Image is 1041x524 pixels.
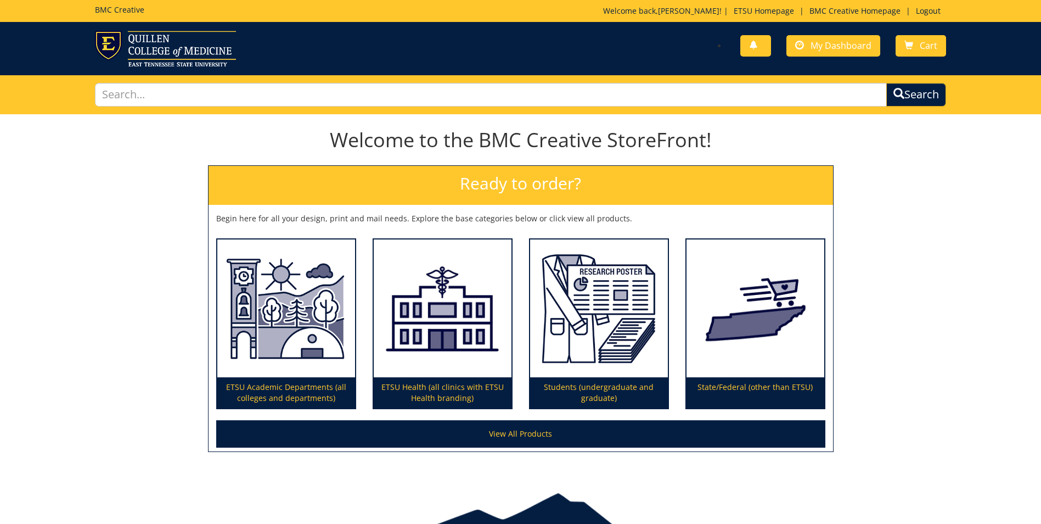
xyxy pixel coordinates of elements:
a: My Dashboard [786,35,880,57]
a: [PERSON_NAME] [658,5,719,16]
h5: BMC Creative [95,5,144,14]
img: State/Federal (other than ETSU) [687,239,824,378]
h2: Ready to order? [209,166,833,205]
p: ETSU Health (all clinics with ETSU Health branding) [374,377,511,408]
a: BMC Creative Homepage [804,5,906,16]
a: Logout [910,5,946,16]
span: My Dashboard [811,40,871,52]
a: ETSU Homepage [728,5,800,16]
p: ETSU Academic Departments (all colleges and departments) [217,377,355,408]
img: ETSU Academic Departments (all colleges and departments) [217,239,355,378]
a: Cart [896,35,946,57]
a: ETSU Academic Departments (all colleges and departments) [217,239,355,409]
img: ETSU Health (all clinics with ETSU Health branding) [374,239,511,378]
button: Search [886,83,946,107]
input: Search... [95,83,887,107]
a: View All Products [216,420,825,448]
p: Welcome back, ! | | | [603,5,946,16]
p: Students (undergraduate and graduate) [530,377,668,408]
h1: Welcome to the BMC Creative StoreFront! [208,129,834,151]
img: Students (undergraduate and graduate) [530,239,668,378]
img: ETSU logo [95,31,236,66]
a: Students (undergraduate and graduate) [530,239,668,409]
p: Begin here for all your design, print and mail needs. Explore the base categories below or click ... [216,213,825,224]
p: State/Federal (other than ETSU) [687,377,824,408]
a: State/Federal (other than ETSU) [687,239,824,409]
a: ETSU Health (all clinics with ETSU Health branding) [374,239,511,409]
span: Cart [920,40,937,52]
